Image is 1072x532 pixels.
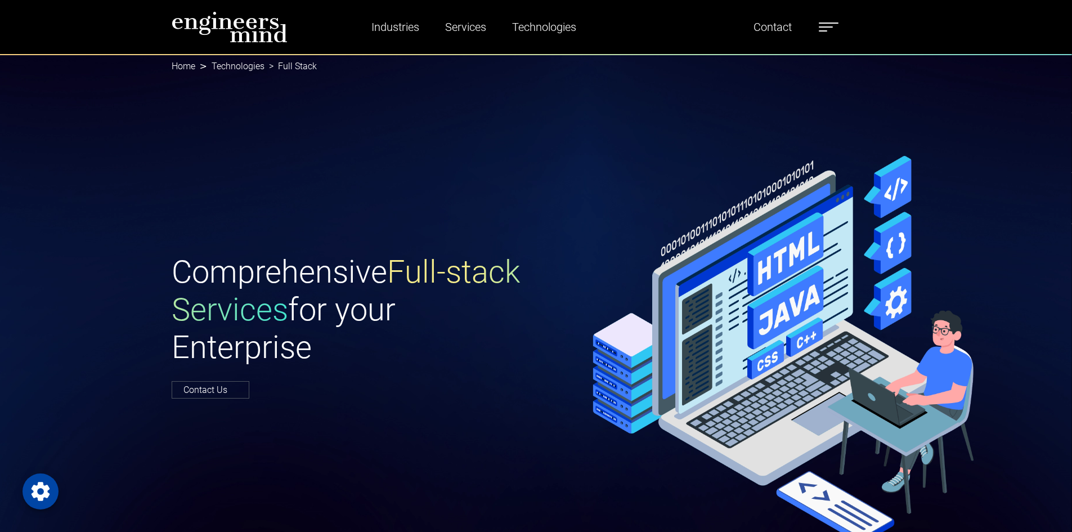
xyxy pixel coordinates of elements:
a: Technologies [508,14,581,40]
span: Full-stack Services [172,253,520,328]
a: Contact Us [172,381,249,399]
a: Industries [367,14,424,40]
a: Home [172,61,195,71]
img: logo [172,11,288,43]
nav: breadcrumb [172,54,901,79]
a: Technologies [212,61,264,71]
h1: Comprehensive for your Enterprise [172,253,530,367]
li: Full Stack [264,60,317,73]
a: Services [441,14,491,40]
a: Contact [749,14,796,40]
